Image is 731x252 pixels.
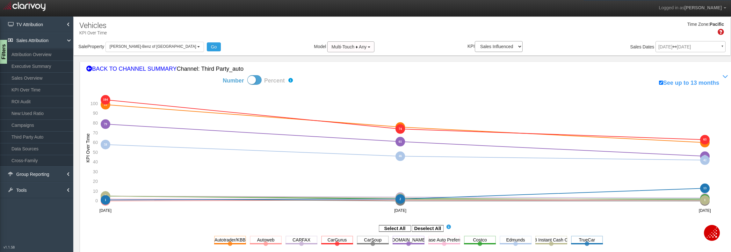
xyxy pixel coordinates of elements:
text: [DATE] [394,209,406,213]
text: 13 [703,186,706,190]
text: 0 [399,199,401,203]
text: 4 [399,195,401,199]
div: Time Zone: [685,21,710,28]
text: 70 [93,130,98,135]
text: 0 [95,198,98,204]
text: 2 [704,197,706,201]
text: 60 [93,140,98,145]
button: Multi-Touch ♦ Any [327,41,374,52]
text: 0 [704,199,706,203]
text: [DATE] [99,209,112,213]
button: [PERSON_NAME]-Benz of [GEOGRAPHIC_DATA] [105,42,204,52]
text: [DATE] [699,209,711,213]
span: Multi-Touch ♦ Any [331,44,366,49]
h1: Vehicles [79,21,106,30]
i: Show / Hide Performance Chart [721,72,730,82]
text: 79 [104,122,107,126]
text: 80 [93,120,98,126]
div: Pacific [710,21,724,28]
span: [PERSON_NAME] [684,5,722,10]
text: 60 [703,141,706,144]
span: Sale [78,44,87,49]
span: Channel: third party_auto [177,66,243,72]
text: 99 [104,103,107,106]
text: 0 [105,199,106,203]
input: See up to 13 months [659,81,663,85]
text: 104 [103,98,108,102]
text: 3 [399,196,401,200]
span: Dates [643,44,655,49]
text: 3 [704,196,706,200]
button: Go [207,42,221,51]
span: [PERSON_NAME]-Benz of [GEOGRAPHIC_DATA] [110,44,196,49]
text: 42 [703,158,706,162]
text: 100 [90,101,98,106]
label: KPI [467,41,523,52]
text: 1 [105,198,106,202]
text: 20 [93,179,98,184]
text: 76 [399,125,402,129]
text: 58 [104,143,107,146]
div: BACK TO CHANNEL SUMMARY [86,65,730,73]
text: 61 [399,140,402,143]
label: See up to 13 months [659,79,719,87]
text: 5 [105,194,106,198]
text: 50 [93,150,98,155]
a: Logged in as[PERSON_NAME] [654,0,731,16]
text: 63 [703,138,706,141]
span: Sales [630,44,641,49]
text: 74 [399,127,402,131]
p: KPI Over Time [79,28,107,36]
select: KPI [475,41,523,52]
text: 46 [703,155,706,158]
text: 40 [93,159,98,164]
text: KPI Over Time [85,133,90,162]
text: 1 [704,198,706,202]
text: 2 [399,197,401,201]
text: 30 [93,169,98,174]
span: Logged in as [659,5,684,10]
text: 46 [399,155,402,158]
text: 10 [93,189,98,194]
text: 90 [93,111,98,116]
